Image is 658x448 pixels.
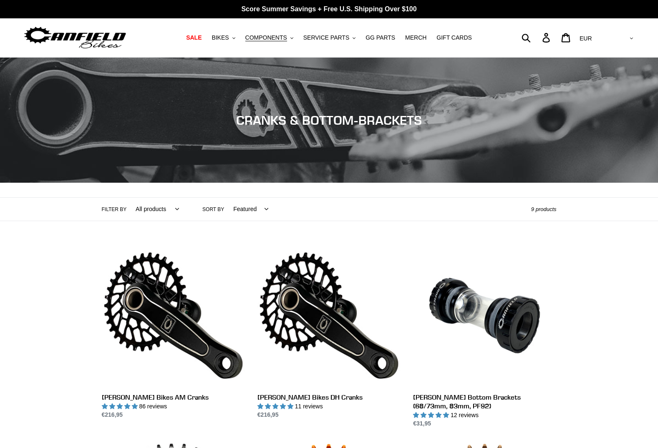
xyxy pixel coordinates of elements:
a: MERCH [401,32,431,43]
a: GIFT CARDS [432,32,476,43]
span: SERVICE PARTS [303,34,349,41]
a: GG PARTS [361,32,399,43]
span: 9 products [531,206,557,212]
span: COMPONENTS [245,34,287,41]
input: Search [526,28,547,47]
span: MERCH [405,34,426,41]
img: Canfield Bikes [23,25,127,51]
label: Filter by [102,206,127,213]
label: Sort by [202,206,224,213]
span: GG PARTS [366,34,395,41]
button: SERVICE PARTS [299,32,360,43]
span: SALE [186,34,202,41]
span: GIFT CARDS [436,34,472,41]
button: BIKES [207,32,239,43]
span: BIKES [212,34,229,41]
button: COMPONENTS [241,32,297,43]
span: CRANKS & BOTTOM-BRACKETS [236,113,422,128]
a: SALE [182,32,206,43]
